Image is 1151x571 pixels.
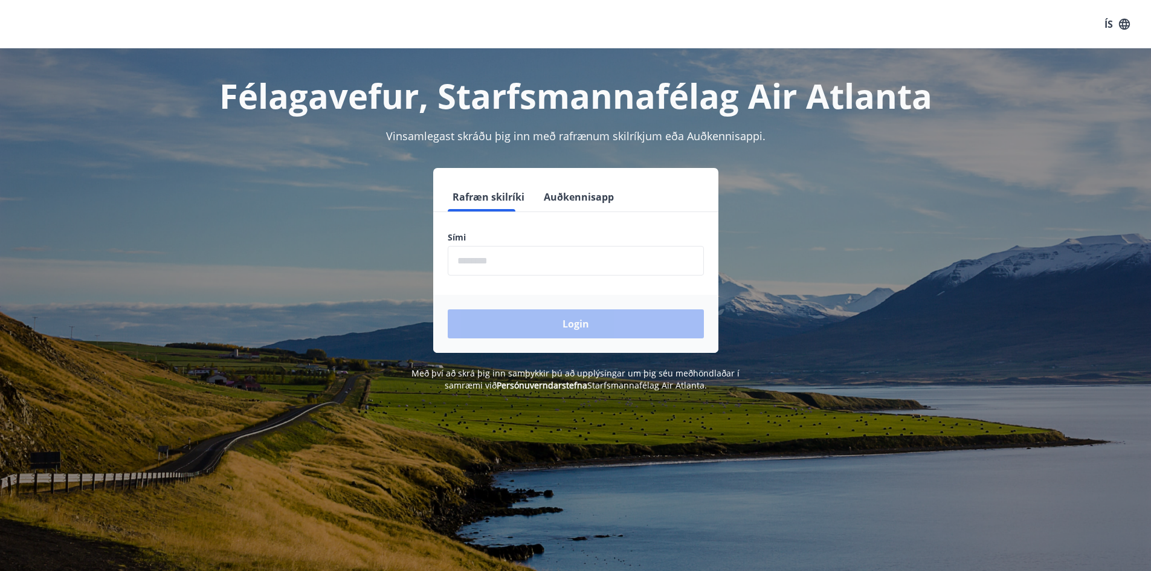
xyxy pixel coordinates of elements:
a: Persónuverndarstefna [497,379,587,391]
button: ÍS [1098,13,1136,35]
h1: Félagavefur, Starfsmannafélag Air Atlanta [155,73,996,118]
label: Sími [448,231,704,244]
span: Með því að skrá þig inn samþykkir þú að upplýsingar um þig séu meðhöndlaðar í samræmi við Starfsm... [411,367,740,391]
span: Vinsamlegast skráðu þig inn með rafrænum skilríkjum eða Auðkennisappi. [386,129,766,143]
button: Auðkennisapp [539,182,619,211]
button: Rafræn skilríki [448,182,529,211]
